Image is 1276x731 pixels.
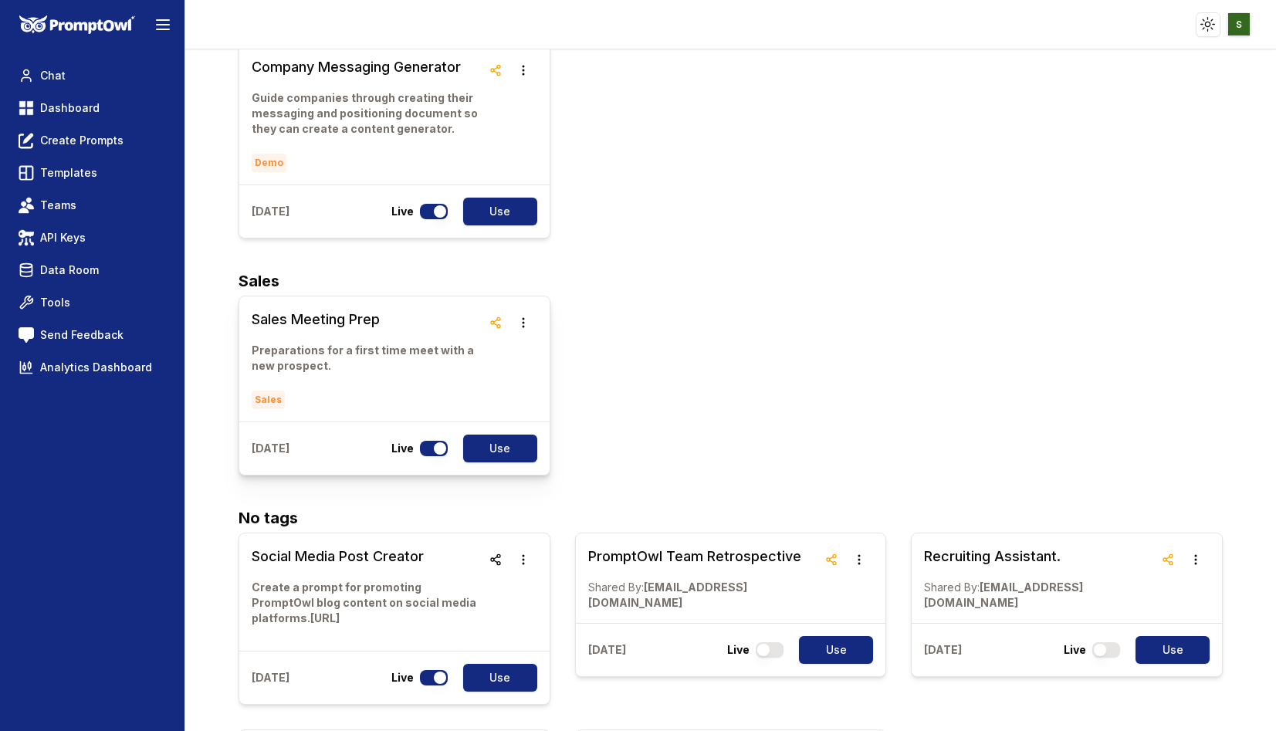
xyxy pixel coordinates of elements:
p: [DATE] [588,642,626,658]
span: Create Prompts [40,133,124,148]
span: Shared By: [924,580,980,594]
span: Data Room [40,262,99,278]
p: Live [391,204,414,219]
img: ACg8ocKzQA5sZIhSfHl4qZiZGWNIJ57aHua1iTAA8qHBENU3D3RYog=s96-c [1228,13,1251,36]
p: [DATE] [924,642,962,658]
h2: Sales [239,269,1223,293]
button: Use [799,636,873,664]
a: Dashboard [12,94,172,122]
span: Demo [252,154,286,172]
button: Use [463,435,537,462]
span: Teams [40,198,76,213]
span: Tools [40,295,70,310]
h2: No tags [239,506,1223,530]
p: Preparations for a first time meet with a new prospect. [252,343,482,374]
p: [EMAIL_ADDRESS][DOMAIN_NAME] [588,580,818,611]
a: Analytics Dashboard [12,354,172,381]
a: Recruiting Assistant.Shared By:[EMAIL_ADDRESS][DOMAIN_NAME] [924,546,1154,611]
span: Analytics Dashboard [40,360,152,375]
img: PromptOwl [19,15,135,35]
a: Templates [12,159,172,187]
span: Chat [40,68,66,83]
p: Live [727,642,750,658]
a: Tools [12,289,172,316]
img: feedback [19,327,34,343]
span: Sales [252,391,285,409]
a: Use [454,198,537,225]
span: Send Feedback [40,327,124,343]
p: Guide companies through creating their messaging and positioning document so they can create a co... [252,90,482,137]
h3: Recruiting Assistant. [924,546,1154,567]
p: Create a prompt for promoting PromptOwl blog content on social media platforms.[URL] [252,580,482,626]
h3: Social Media Post Creator [252,546,482,567]
a: Send Feedback [12,321,172,349]
p: [DATE] [252,670,289,685]
h3: Company Messaging Generator [252,56,482,78]
a: Company Messaging GeneratorGuide companies through creating their messaging and positioning docum... [252,56,482,172]
p: [DATE] [252,441,289,456]
a: Use [1126,636,1210,664]
button: Use [463,664,537,692]
h3: Sales Meeting Prep [252,309,482,330]
a: Social Media Post CreatorCreate a prompt for promoting PromptOwl blog content on social media pla... [252,546,482,638]
button: Use [1136,636,1210,664]
a: Sales Meeting PrepPreparations for a first time meet with a new prospect.Sales [252,309,482,409]
p: Live [391,441,414,456]
p: Live [1064,642,1086,658]
a: Create Prompts [12,127,172,154]
p: [DATE] [252,204,289,219]
a: Chat [12,62,172,90]
span: Dashboard [40,100,100,116]
p: [EMAIL_ADDRESS][DOMAIN_NAME] [924,580,1154,611]
a: Use [454,664,537,692]
span: Shared By: [588,580,644,594]
a: PromptOwl Team RetrospectiveShared By:[EMAIL_ADDRESS][DOMAIN_NAME] [588,546,818,611]
a: Teams [12,191,172,219]
a: Data Room [12,256,172,284]
h3: PromptOwl Team Retrospective [588,546,818,567]
p: Live [391,670,414,685]
span: Templates [40,165,97,181]
a: Use [790,636,873,664]
button: Use [463,198,537,225]
span: API Keys [40,230,86,245]
a: Use [454,435,537,462]
a: API Keys [12,224,172,252]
